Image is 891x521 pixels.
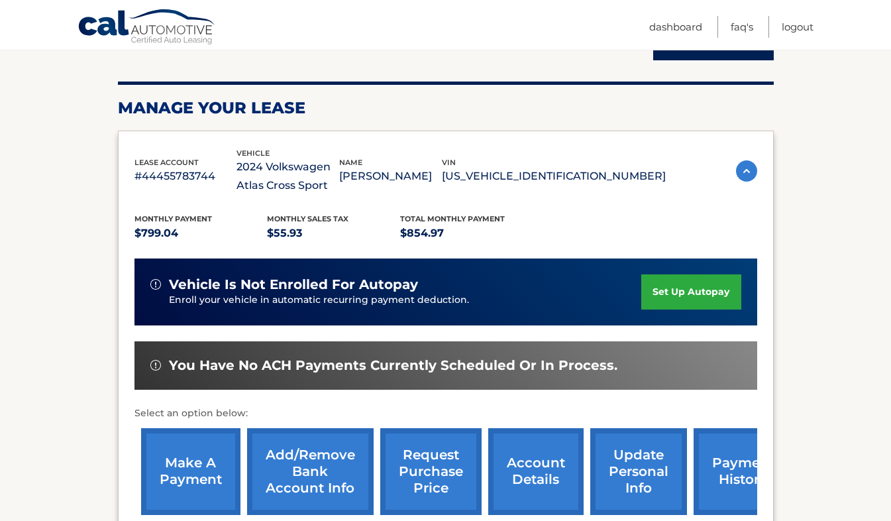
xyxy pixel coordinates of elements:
[134,167,237,186] p: #44455783744
[736,160,757,182] img: accordion-active.svg
[267,224,400,243] p: $55.93
[134,406,757,422] p: Select an option below:
[134,158,199,167] span: lease account
[134,214,212,223] span: Monthly Payment
[236,148,270,158] span: vehicle
[78,9,217,47] a: Cal Automotive
[134,224,268,243] p: $799.04
[169,276,418,293] span: vehicle is not enrolled for autopay
[590,428,687,515] a: update personal info
[169,293,642,308] p: Enroll your vehicle in automatic recurring payment deduction.
[649,16,702,38] a: Dashboard
[169,357,617,374] span: You have no ACH payments currently scheduled or in process.
[247,428,374,515] a: Add/Remove bank account info
[380,428,482,515] a: request purchase price
[400,224,533,243] p: $854.97
[267,214,348,223] span: Monthly sales Tax
[118,98,774,118] h2: Manage Your Lease
[150,360,161,371] img: alert-white.svg
[236,158,339,195] p: 2024 Volkswagen Atlas Cross Sport
[488,428,584,515] a: account details
[442,167,666,186] p: [US_VEHICLE_IDENTIFICATION_NUMBER]
[641,274,741,310] a: set up autopay
[400,214,505,223] span: Total Monthly Payment
[141,428,240,515] a: make a payment
[694,428,793,515] a: payment history
[339,158,362,167] span: name
[731,16,753,38] a: FAQ's
[339,167,442,186] p: [PERSON_NAME]
[150,279,161,290] img: alert-white.svg
[442,158,456,167] span: vin
[782,16,813,38] a: Logout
